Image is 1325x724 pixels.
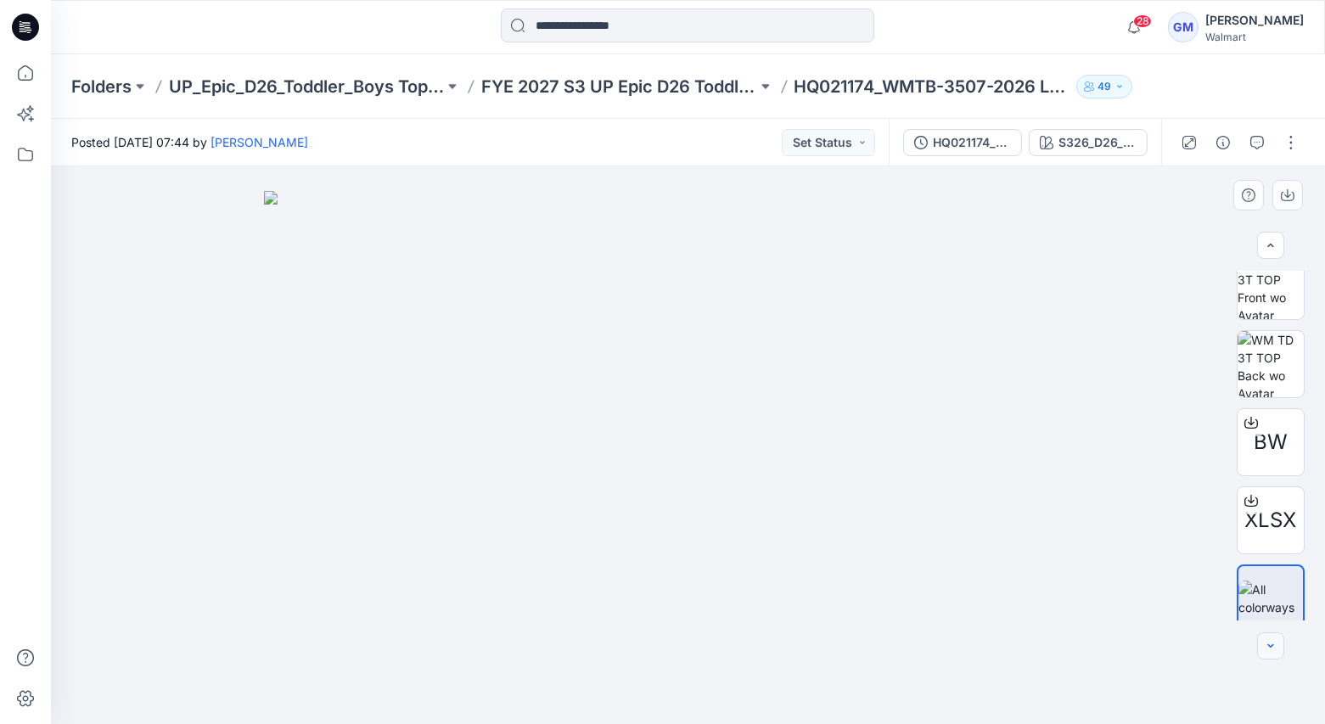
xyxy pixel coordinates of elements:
[1029,129,1148,156] button: S326_D26_WN_Skate Dinos V1_CW3 _ Old Ivory Cream_Black Soot
[481,75,756,98] a: FYE 2027 S3 UP Epic D26 Toddler Boy Tops & Bottoms
[1076,75,1132,98] button: 49
[1210,129,1237,156] button: Details
[1205,31,1304,43] div: Walmart
[794,75,1070,98] p: HQ021174_WMTB-3507-2026 LS Button Down Denim Shirt
[71,133,308,151] span: Posted [DATE] 07:44 by
[71,75,132,98] a: Folders
[1098,77,1111,96] p: 49
[1168,12,1199,42] div: GM
[933,133,1011,152] div: HQ021174_WMTB-3507-2026 LS Button Down Denim Shirt_Full Colorway
[1205,10,1304,31] div: [PERSON_NAME]
[903,129,1022,156] button: HQ021174_WMTB-3507-2026 LS Button Down Denim Shirt_Full Colorway
[1238,253,1304,319] img: WM TD 3T TOP Front wo Avatar
[1133,14,1152,28] span: 28
[1254,427,1288,457] span: BW
[1058,133,1137,152] div: S326_D26_WN_Skate Dinos V1_CW3 _ Old Ivory Cream_Black Soot
[1238,331,1304,397] img: WM TD 3T TOP Back wo Avatar
[169,75,444,98] a: UP_Epic_D26_Toddler_Boys Tops & Bottoms
[1245,505,1297,536] span: XLSX
[1238,581,1303,616] img: All colorways
[211,135,308,149] a: [PERSON_NAME]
